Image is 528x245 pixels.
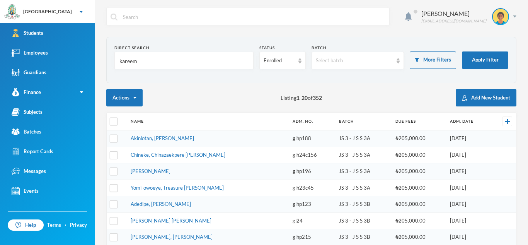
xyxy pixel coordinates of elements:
[4,4,20,20] img: logo
[131,168,170,174] a: [PERSON_NAME]
[281,94,322,102] span: Listing - of
[392,130,446,147] td: ₦205,000.00
[12,88,41,96] div: Finance
[12,69,46,77] div: Guardians
[131,185,224,191] a: Yomi-owoeye, Treasure [PERSON_NAME]
[392,147,446,163] td: ₦205,000.00
[111,14,118,21] img: search
[335,196,391,213] td: JS 3 - J S S 3B
[335,113,391,130] th: Batch
[335,130,391,147] td: JS 3 - J S S 3A
[313,94,322,101] b: 352
[12,108,43,116] div: Subjects
[335,212,391,229] td: JS 3 - J S S 3B
[446,180,491,196] td: [DATE]
[131,152,225,158] a: Chineke, Chinazaekpere [PERSON_NAME]
[70,221,87,229] a: Privacy
[421,18,486,24] div: [EMAIL_ADDRESS][DOMAIN_NAME]
[106,89,143,106] button: Actions
[131,218,211,224] a: [PERSON_NAME] [PERSON_NAME]
[8,219,44,231] a: Help
[289,130,336,147] td: glhp188
[12,147,53,156] div: Report Cards
[392,212,446,229] td: ₦205,000.00
[289,147,336,163] td: glh24c156
[289,212,336,229] td: gl24
[335,163,391,180] td: JS 3 - J S S 3A
[289,180,336,196] td: glh23c45
[131,201,191,207] a: Adedipe, [PERSON_NAME]
[335,180,391,196] td: JS 3 - J S S 3A
[12,128,41,136] div: Batches
[122,8,385,26] input: Search
[12,49,48,57] div: Employees
[392,196,446,213] td: ₦205,000.00
[289,163,336,180] td: glhp196
[456,89,516,106] button: Add New Student
[12,29,43,37] div: Students
[446,130,491,147] td: [DATE]
[264,57,295,65] div: Enrolled
[335,147,391,163] td: JS 3 - J S S 3A
[392,180,446,196] td: ₦205,000.00
[392,113,446,130] th: Due Fees
[131,135,194,141] a: Akinlotan, [PERSON_NAME]
[316,57,393,65] div: Select batch
[12,167,46,175] div: Messages
[312,45,404,51] div: Batch
[119,52,249,70] input: Name, Admin No, Phone number, Email Address
[23,8,72,15] div: [GEOGRAPHIC_DATA]
[127,113,289,130] th: Name
[392,163,446,180] td: ₦205,000.00
[301,94,308,101] b: 20
[289,196,336,213] td: glhp123
[446,212,491,229] td: [DATE]
[493,9,508,24] img: STUDENT
[289,113,336,130] th: Adm. No.
[296,94,300,101] b: 1
[12,187,39,195] div: Events
[446,113,491,130] th: Adm. Date
[446,147,491,163] td: [DATE]
[462,51,508,69] button: Apply Filter
[131,234,213,240] a: [PERSON_NAME], [PERSON_NAME]
[47,221,61,229] a: Terms
[421,9,486,18] div: [PERSON_NAME]
[410,51,456,69] button: More Filters
[505,119,510,124] img: +
[114,45,254,51] div: Direct Search
[65,221,66,229] div: ·
[446,163,491,180] td: [DATE]
[446,196,491,213] td: [DATE]
[259,45,306,51] div: Status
